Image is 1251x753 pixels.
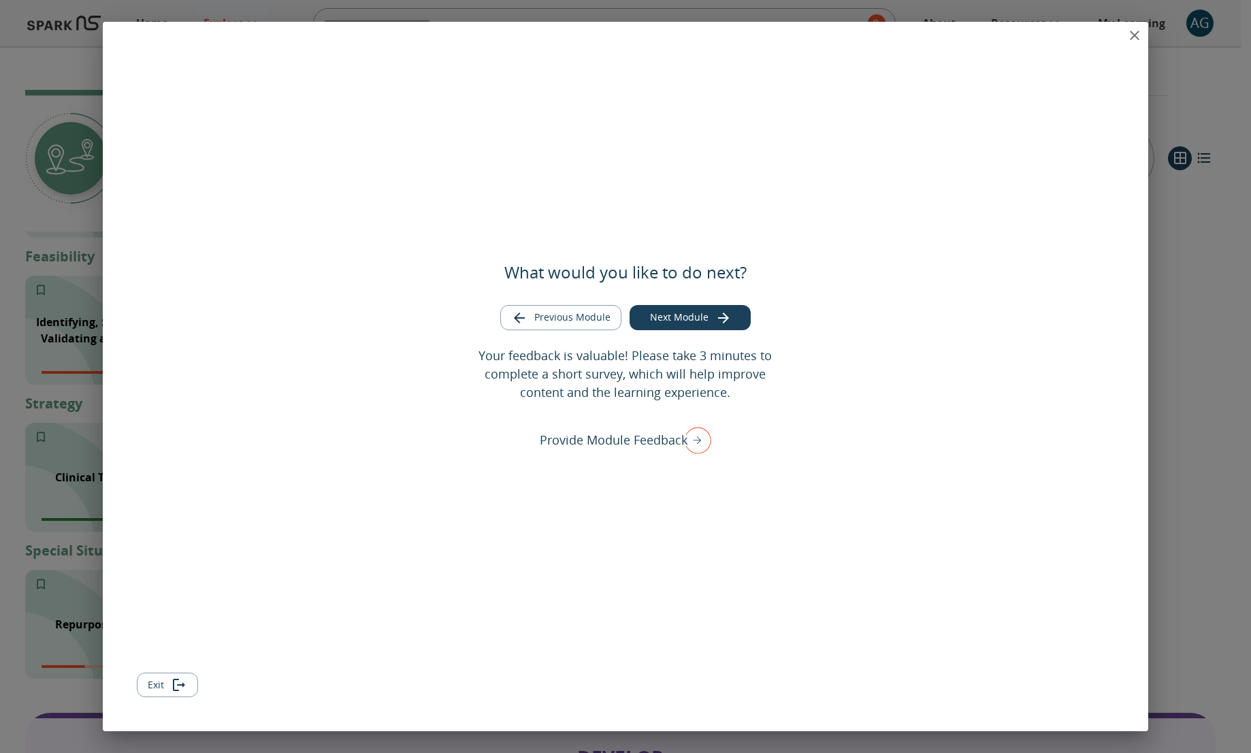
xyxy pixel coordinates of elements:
[540,431,687,449] p: Provide Module Feedback
[630,305,751,330] button: Go to next module
[1121,22,1148,49] button: close
[469,347,783,402] p: Your feedback is valuable! Please take 3 minutes to complete a short survey, which will help impr...
[540,422,711,458] div: Provide Module Feedback
[677,422,711,458] img: right arrow
[137,673,198,698] button: Exit module
[500,305,621,330] button: Go to previous module
[504,261,747,283] h5: What would you like to do next?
